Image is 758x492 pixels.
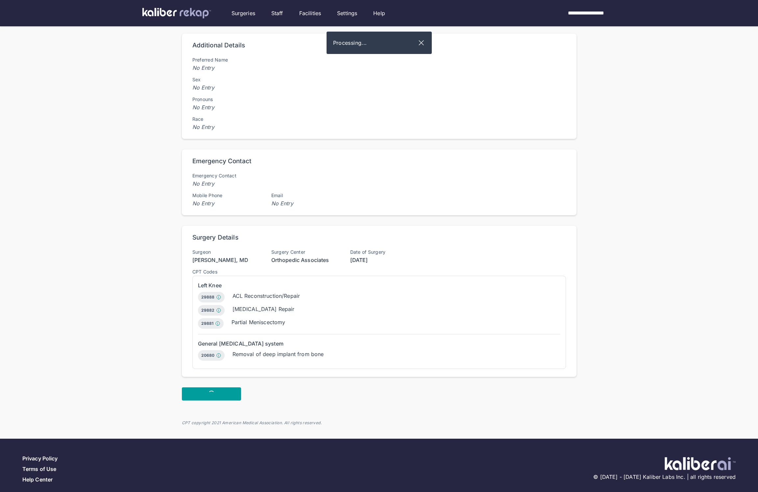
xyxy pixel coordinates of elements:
[198,318,224,329] div: 29881
[192,84,258,91] span: No Entry
[373,9,385,17] a: Help
[182,420,576,426] div: CPT copyright 2021 American Medical Association. All rights reserved.
[192,199,258,207] span: No Entry
[198,350,225,361] div: 20680
[271,249,337,255] div: Surgery Center
[593,473,736,481] span: © [DATE] - [DATE] Kaliber Labs Inc. | all rights reserved
[350,256,416,264] div: [DATE]
[198,340,560,348] div: General [MEDICAL_DATA] system
[333,39,417,47] span: Processing...
[192,41,245,49] div: Additional Details
[192,97,258,102] div: Pronouns
[337,9,357,17] a: Settings
[192,193,258,198] div: Mobile Phone
[192,123,258,131] span: No Entry
[198,292,225,302] div: 29888
[192,64,258,72] span: No Entry
[216,295,221,300] img: Info.77c6ff0b.svg
[192,256,258,264] div: [PERSON_NAME], MD
[271,9,283,17] a: Staff
[232,350,324,358] div: Removal of deep implant from bone
[665,457,736,470] img: ATj1MI71T5jDAAAAAElFTkSuQmCC
[271,199,337,207] span: No Entry
[232,305,295,313] div: [MEDICAL_DATA] Repair
[192,77,258,82] div: Sex
[216,353,221,358] img: Info.77c6ff0b.svg
[232,318,285,326] div: Partial Meniscectomy
[198,305,225,316] div: 29882
[192,117,258,122] div: Race
[198,281,560,289] div: Left Knee
[192,57,258,63] div: Preferred Name
[22,476,53,483] a: Help Center
[192,234,238,242] div: Surgery Details
[22,466,56,472] a: Terms of Use
[299,9,321,17] a: Facilities
[232,9,255,17] a: Surgeries
[350,249,416,255] div: Date of Surgery
[192,180,258,188] span: No Entry
[271,256,337,264] div: Orthopedic Associates
[232,292,300,300] div: ACL Reconstruction/Repair
[192,249,258,255] div: Surgeon
[192,103,258,111] span: No Entry
[192,173,258,178] div: Emergency Contact
[142,8,211,18] img: kaliber labs logo
[22,455,58,462] a: Privacy Policy
[216,308,221,313] img: Info.77c6ff0b.svg
[215,321,220,326] img: Info.77c6ff0b.svg
[192,157,252,165] div: Emergency Contact
[192,269,566,274] div: CPT Codes
[271,193,337,198] div: Email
